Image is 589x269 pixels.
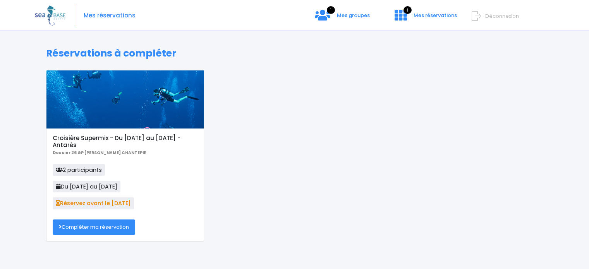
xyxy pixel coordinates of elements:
span: 1 [327,6,335,14]
a: Compléter ma réservation [53,219,135,235]
span: Mes réservations [414,12,457,19]
span: Mes groupes [337,12,370,19]
span: Du [DATE] au [DATE] [53,181,120,192]
h1: Réservations à compléter [46,48,543,59]
h5: Croisière Supermix - Du [DATE] au [DATE] - Antarès [53,135,197,149]
a: 1 Mes groupes [309,14,376,22]
span: Réservez avant le [DATE] [53,197,134,209]
span: 1 [404,6,412,14]
b: Dossier 26 GP [PERSON_NAME] CHANTEPIE [53,150,146,156]
a: 1 Mes réservations [388,14,462,22]
span: Déconnexion [485,12,519,20]
span: 2 participants [53,164,105,176]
